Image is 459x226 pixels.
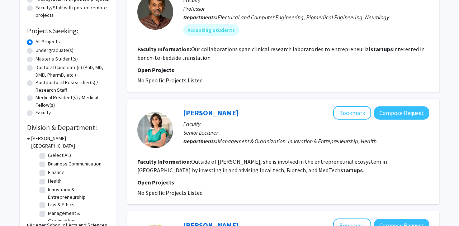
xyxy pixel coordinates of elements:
[48,177,62,185] label: Health
[137,158,191,165] b: Faculty Information:
[36,4,109,19] label: Faculty/Staff with posted remote projects
[36,64,109,79] label: Doctoral Candidate(s) (PhD, MD, DMD, PharmD, etc.)
[48,169,65,176] label: Finance
[36,55,78,63] label: Master's Student(s)
[27,123,109,132] h2: Division & Department:
[333,106,371,120] button: Add Supriya Munshaw to Bookmarks
[340,167,363,174] b: startups
[48,160,101,168] label: Business Communication
[183,138,218,145] b: Departments:
[218,14,389,21] span: Electrical and Computer Engineering, Biomedical Engineering, Neurology
[183,14,218,21] b: Departments:
[183,128,429,137] p: Senior Lecturer
[137,45,191,53] b: Faculty Information:
[48,201,75,208] label: Law & Ethics
[137,158,387,174] fg-read-more: Outside of [PERSON_NAME], she is involved in the entrepreneurial ecosystem in [GEOGRAPHIC_DATA] b...
[374,106,429,120] button: Compose Request to Supriya Munshaw
[137,45,425,61] fg-read-more: Our collaborations span clinical research laboratories to entrepreneurial interested in bench-to-...
[36,47,74,54] label: Undergraduate(s)
[137,178,429,187] p: Open Projects
[48,210,108,225] label: Management & Organization
[137,66,429,74] p: Open Projects
[36,109,51,116] label: Faculty
[5,194,30,221] iframe: Chat
[183,108,238,117] a: [PERSON_NAME]
[36,79,109,94] label: Postdoctoral Researcher(s) / Research Staff
[137,189,203,196] span: No Specific Projects Listed
[370,45,393,53] b: startups
[36,38,60,45] label: All Projects
[183,120,429,128] p: Faculty
[218,138,377,145] span: Management & Organization, Innovation & Entrepreneurship, Health
[36,94,109,109] label: Medical Resident(s) / Medical Fellow(s)
[48,186,108,201] label: Innovation & Entrepreneurship
[27,27,109,35] h2: Projects Seeking:
[31,135,109,150] h3: [PERSON_NAME][GEOGRAPHIC_DATA]
[48,152,71,159] label: (Select All)
[137,77,203,84] span: No Specific Projects Listed
[183,4,429,13] p: Professor
[183,24,239,36] mat-chip: Accepting Students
